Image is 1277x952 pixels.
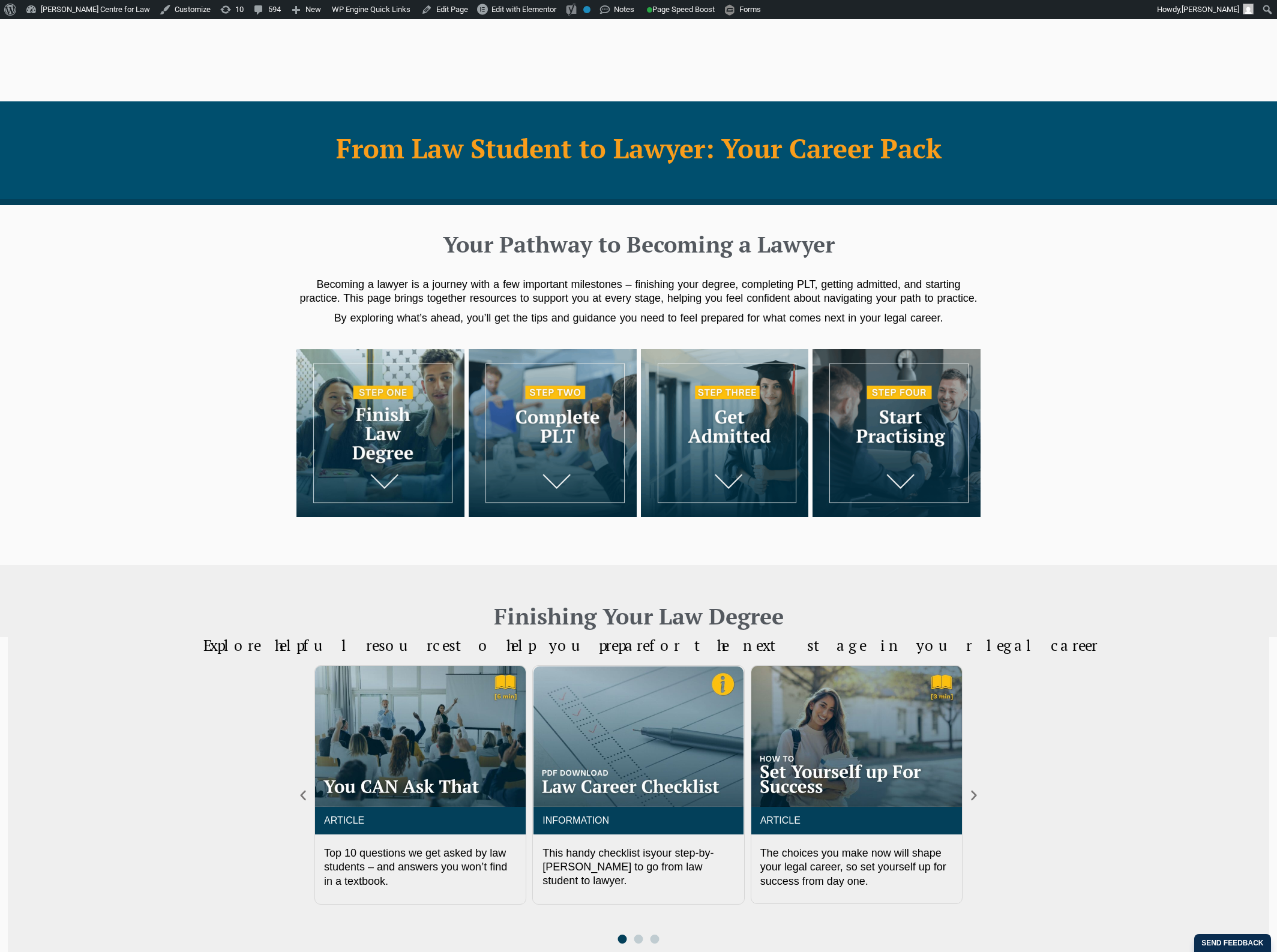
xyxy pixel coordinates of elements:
h1: From Law Student to Lawyer: Your Career Pack [302,133,975,163]
span: This handy checklist is [542,847,651,859]
div: 1 / 3 [314,665,526,904]
span: your step-by-[PERSON_NAME] to go from law student to lawyer. [542,847,714,887]
h2: Finishing Your Law Degree [296,601,981,631]
span: for the next stage in your legal career [649,635,1098,655]
div: Next slide [967,789,981,802]
span: By exploring what’s ahead, you’ll get the tips and guidance you need to feel prepared for what co... [334,312,943,324]
span: Edit with Elementor [491,5,556,14]
div: No index [583,6,590,13]
div: 2 / 3 [532,665,744,904]
span: Top 10 questions we get asked by law students – and answers you won’t find in a textbook. [324,847,507,887]
span: to help you [455,635,599,655]
span: Explore helpful resources [203,635,455,655]
span: Go to slide 3 [650,935,659,944]
a: INFORMATION [542,815,609,825]
span: prepare [599,635,649,655]
a: ARTICLE [324,815,364,825]
h2: Your Pathway to Becoming a Lawyer [302,229,975,259]
div: 3 / 3 [751,665,963,904]
span: The choices you make now will shape your legal career, so set yourself up for success from day one. [760,847,946,887]
span: Becoming a lawyer is a journey with a few important milestones – finishing your degree, completin... [299,278,977,304]
a: ARTICLE [760,815,801,825]
span: Go to slide 2 [634,935,643,944]
span: [PERSON_NAME] [1182,5,1239,14]
div: Carousel [314,665,963,943]
div: Previous slide [296,789,310,802]
span: Go to slide 1 [617,935,626,944]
